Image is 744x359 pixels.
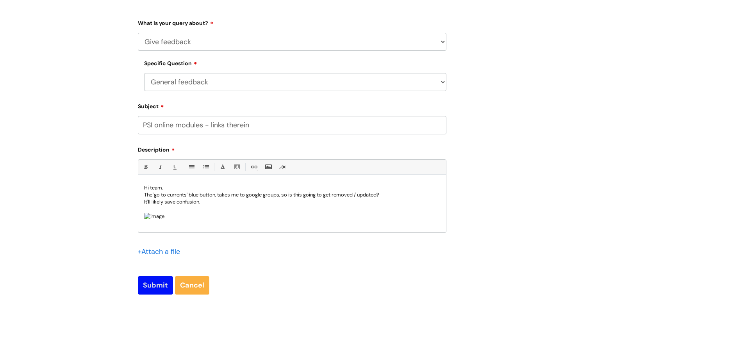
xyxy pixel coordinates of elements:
a: Bold (Ctrl-B) [141,162,150,172]
a: Underline(Ctrl-U) [169,162,179,172]
a: Remove formatting (Ctrl-\) [278,162,287,172]
div: Attach a file [138,245,185,258]
a: Link [249,162,259,172]
a: Back Color [232,162,242,172]
p: It'll likely save confusion. [144,198,440,205]
input: Submit [138,276,173,294]
a: 1. Ordered List (Ctrl-Shift-8) [201,162,211,172]
a: Italic (Ctrl-I) [155,162,165,172]
a: • Unordered List (Ctrl-Shift-7) [186,162,196,172]
p: The 'go to currents' blue button, takes me to google groups, so is this going to get removed / up... [144,191,440,198]
a: Cancel [175,276,209,294]
label: Subject [138,100,446,110]
label: Description [138,144,446,153]
img: image [144,213,164,220]
a: Font Color [218,162,227,172]
label: Specific Question [144,59,197,67]
a: Insert Image... [263,162,273,172]
label: What is your query about? [138,17,446,27]
p: Hi team. [144,184,440,191]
